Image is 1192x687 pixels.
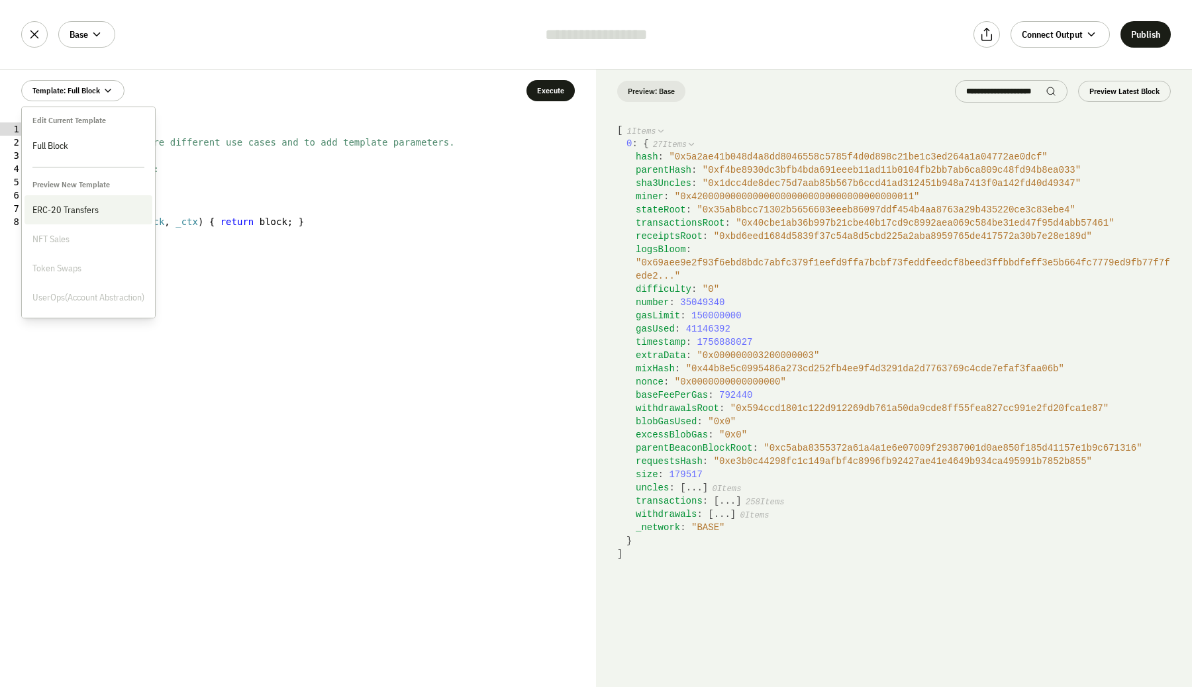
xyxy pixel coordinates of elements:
[719,494,736,508] button: ...
[697,337,752,347] span: 1756888027
[636,203,1171,216] div: :
[636,375,1171,389] div: :
[636,415,1171,428] div: :
[636,310,680,321] span: gasLimit
[636,455,1171,468] div: :
[32,291,144,304] span: UserOps(Account Abstraction)
[697,205,1075,215] span: " 0x35ab8bcc71302b5656603eeeb86097ddf454b4aa8763a29b435220ce3c83ebe4 "
[686,363,1064,374] span: " 0x44b8e5c0995486a273cd252fb4ee9f4d3291da2d7763769c4cde7efaf3faa06b "
[636,243,1171,283] div: :
[714,231,1092,242] span: " 0xbd6eed1684d5839f37c54a8d5cbd225a2aba8959765de417572a30b7e28e189d "
[1022,28,1083,41] span: Connect Output
[1120,21,1171,48] button: Publish
[636,509,697,520] span: withdrawals
[636,244,686,255] span: logsBloom
[617,125,622,136] span: [
[20,122,27,136] span: Toggle code folding, rows 1 through 6
[730,509,736,520] span: ]
[636,336,1171,349] div: :
[636,190,1171,203] div: :
[636,456,703,467] span: requestsHash
[712,484,741,494] span: 0 Items
[636,150,1171,163] div: :
[719,430,747,440] span: " 0x0 "
[636,257,1170,281] span: " 0x69aee9e2f93f6ebd8bdc7abfc379f1eefd9ffa7bcbf73feddfeedcf8beed3ffbbdfeff3e5b664fc7779ed9fb77f7f...
[32,85,100,96] span: Template: Full Block
[526,80,575,101] button: Execute
[636,163,1171,177] div: :
[70,28,88,41] span: Base
[32,139,144,152] span: Full Block
[626,138,632,149] span: 0
[636,205,686,215] span: stateRoot
[636,468,1171,481] div: :
[636,322,1171,336] div: :
[32,232,70,246] span: NFT Sales
[626,535,632,546] span: }
[627,127,656,136] span: 1 Items
[636,362,1171,375] div: :
[636,296,1171,309] div: :
[653,140,687,150] span: 27 Items
[680,482,685,493] span: [
[32,261,81,275] span: Token Swaps
[636,494,1171,508] div: :
[21,80,124,101] button: Template: Full Block
[636,481,1171,494] div: :
[636,430,708,440] span: excessBlobGas
[636,309,1171,322] div: :
[636,178,691,189] span: sha3Uncles
[636,350,686,361] span: extraData
[636,324,675,334] span: gasUsed
[703,284,719,295] span: " 0 "
[58,21,115,48] button: Base
[636,216,1171,230] div: :
[730,403,1109,414] span: " 0x594ccd1801c122d912269db761a50da9cde8ff55fea827cc991e2fd20fca1e87 "
[636,337,686,347] span: timestamp
[636,521,1171,534] div: :
[686,481,703,494] button: ...
[617,549,622,559] span: ]
[636,283,1171,296] div: :
[636,441,1171,455] div: :
[703,178,1081,189] span: " 0x1dcc4de8dec75d7aab85b567b6ccd41ad312451b948a7413f0a142fd40d49347 "
[1011,21,1110,48] button: Connect Output
[736,496,741,506] span: ]
[626,137,1171,547] div: :
[636,390,708,400] span: baseFeePerGas
[636,482,669,493] span: uncles
[719,390,752,400] span: 792440
[691,310,742,321] span: 150000000
[736,218,1114,228] span: " 0x40cbe1ab36b997b21cbe40b17cd9c8992aea069c584be31ed47f95d4abb57461 "
[636,284,691,295] span: difficulty
[691,522,724,533] span: " BASE "
[703,165,1081,175] span: " 0xf4be8930dc3bfb4bda691eeeb11ad11b0104fb2bb7ab6ca809c48fd94b8ea033 "
[669,469,702,480] span: 179517
[636,389,1171,402] div: :
[686,324,730,334] span: 41146392
[636,522,680,533] span: _network
[636,177,1171,190] div: :
[714,456,1092,467] span: " 0xe3b0c44298fc1c149afbf4c8996fb92427ae41e4649b934ca495991b7852b855 "
[714,496,719,506] span: [
[675,377,786,387] span: " 0x0000000000000000 "
[25,174,152,195] span: Preview New Template
[740,511,769,520] span: 0 Items
[32,203,99,216] span: ERC-20 Transfers
[680,297,724,308] span: 35049340
[703,482,708,493] span: ]
[636,508,1171,521] div: :
[636,496,703,506] span: transactions
[636,363,675,374] span: mixHash
[675,191,920,202] span: " 0x4200000000000000000000000000000000000011 "
[636,443,752,453] span: parentBeaconBlockRoot
[697,350,819,361] span: " 0x000000003200000003 "
[708,416,736,427] span: " 0x0 "
[636,403,719,414] span: withdrawalsRoot
[636,231,703,242] span: receiptsRoot
[708,509,713,520] span: [
[636,349,1171,362] div: :
[746,498,785,507] span: 258 Items
[636,230,1171,243] div: :
[636,428,1171,441] div: :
